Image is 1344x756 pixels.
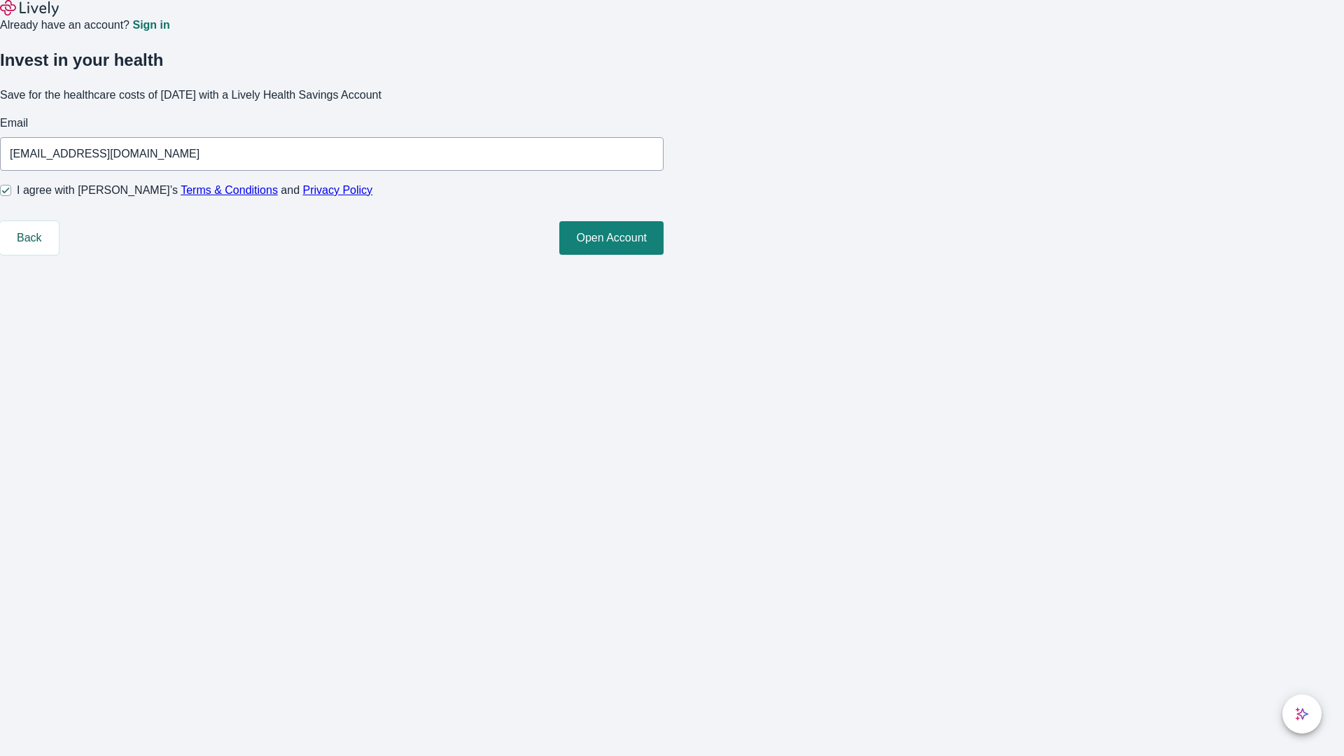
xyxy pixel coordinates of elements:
span: I agree with [PERSON_NAME]’s and [17,182,372,199]
a: Terms & Conditions [181,184,278,196]
a: Privacy Policy [303,184,373,196]
button: chat [1282,694,1322,734]
svg: Lively AI Assistant [1295,707,1309,721]
a: Sign in [132,20,169,31]
button: Open Account [559,221,664,255]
